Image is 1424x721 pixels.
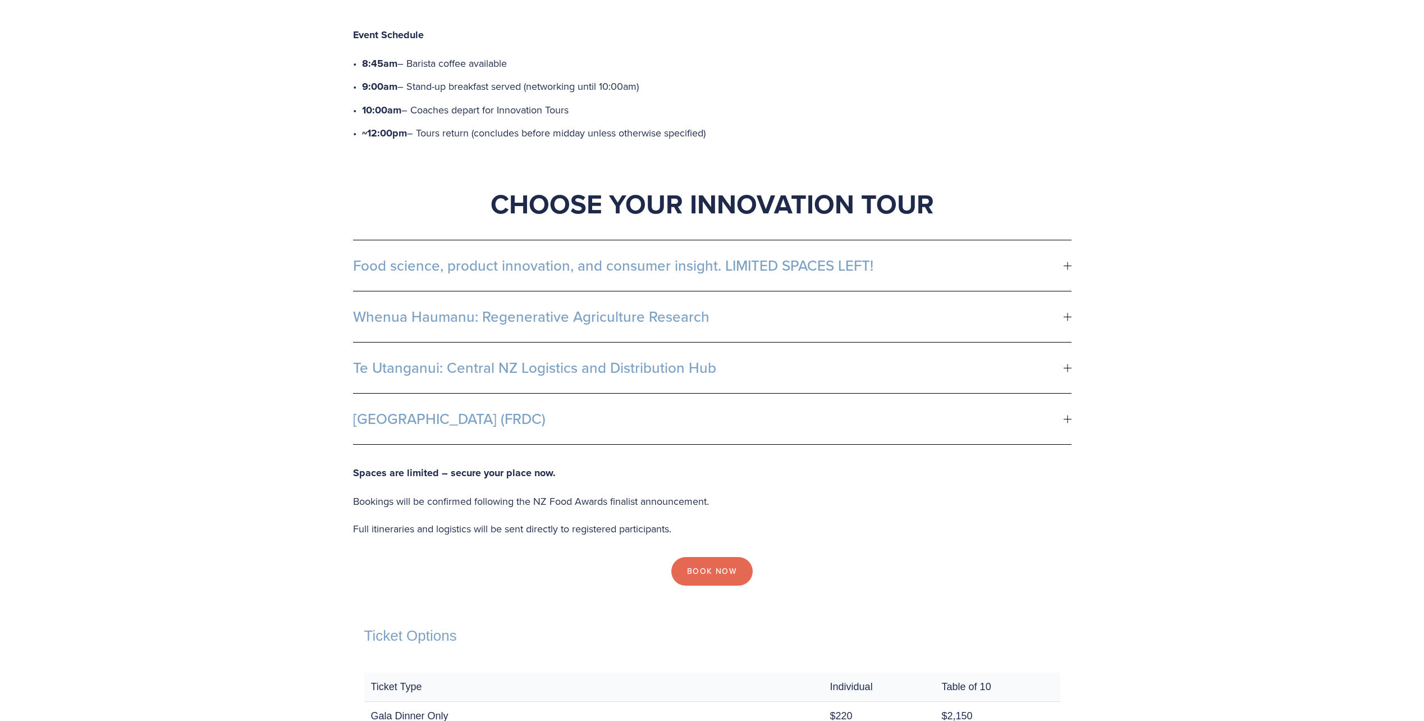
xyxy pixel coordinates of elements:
[362,124,1072,143] p: – Tours return (concludes before midday unless otherwise specified)
[362,79,397,94] strong: 9:00am
[353,410,1064,427] span: [GEOGRAPHIC_DATA] (FRDC)
[353,466,556,480] strong: Spaces are limited – secure your place now.
[362,101,1072,120] p: – Coaches depart for Innovation Tours
[935,673,1060,702] th: Table of 10
[362,77,1072,96] p: – Stand-up breakfast served (networking until 10:00am)
[671,557,753,586] a: Book Now
[353,308,1064,325] span: Whenua Haumanu: Regenerative Agriculture Research
[353,28,424,42] strong: Event Schedule
[364,627,1060,645] h2: Ticket Options
[362,126,407,140] strong: ~12:00pm
[823,673,935,702] th: Individual
[353,359,1064,376] span: Te Utanganui: Central NZ Logistics and Distribution Hub
[362,54,1072,73] p: – Barista coffee available
[353,240,1072,291] button: Food science, product innovation, and consumer insight. LIMITED SPACES LEFT!
[353,394,1072,444] button: [GEOGRAPHIC_DATA] (FRDC)
[362,56,397,71] strong: 8:45am
[353,187,1072,221] h1: Choose Your Innovation Tour
[353,257,1064,274] span: Food science, product innovation, and consumer insight. LIMITED SPACES LEFT!
[353,291,1072,342] button: Whenua Haumanu: Regenerative Agriculture Research
[353,492,1072,510] p: Bookings will be confirmed following the NZ Food Awards finalist announcement.
[353,520,1072,538] p: Full itineraries and logistics will be sent directly to registered participants.
[353,343,1072,393] button: Te Utanganui: Central NZ Logistics and Distribution Hub
[362,103,401,117] strong: 10:00am
[364,673,823,702] th: Ticket Type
